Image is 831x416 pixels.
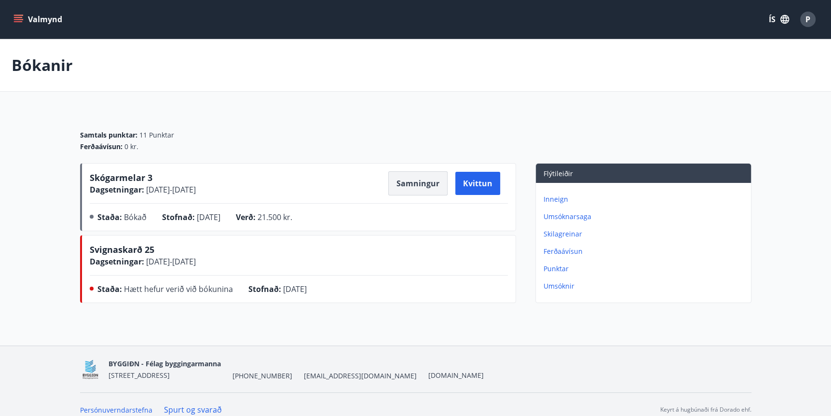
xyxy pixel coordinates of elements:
[428,371,484,380] a: [DOMAIN_NAME]
[124,212,147,222] span: Bókað
[544,281,747,291] p: Umsóknir
[388,171,448,195] button: Samningur
[805,14,810,25] span: P
[455,172,500,195] button: Kvittun
[109,359,221,368] span: BYGGIÐN - Félag byggingarmanna
[232,371,292,381] span: [PHONE_NUMBER]
[258,212,292,222] span: 21.500 kr.
[90,256,144,267] span: Dagsetningar :
[544,212,747,222] p: Umsóknarsaga
[164,404,222,415] a: Spurt og svarað
[97,212,122,222] span: Staða :
[144,184,196,195] span: [DATE] - [DATE]
[544,194,747,204] p: Inneign
[236,212,256,222] span: Verð :
[283,284,307,294] span: [DATE]
[90,172,152,183] span: Skógarmelar 3
[12,11,66,28] button: menu
[544,264,747,274] p: Punktar
[660,405,751,414] p: Keyrt á hugbúnaði frá Dorado ehf.
[144,256,196,267] span: [DATE] - [DATE]
[97,284,122,294] span: Staða :
[80,359,101,380] img: BKlGVmlTW1Qrz68WFGMFQUcXHWdQd7yePWMkvn3i.png
[109,371,170,380] span: [STREET_ADDRESS]
[80,405,152,415] a: Persónuverndarstefna
[12,55,73,76] p: Bókanir
[248,284,281,294] span: Stofnað :
[796,8,819,31] button: P
[80,130,137,140] span: Samtals punktar :
[124,142,138,152] span: 0 kr.
[304,371,417,381] span: [EMAIL_ADDRESS][DOMAIN_NAME]
[90,244,154,255] span: Svignaskarð 25
[90,184,144,195] span: Dagsetningar :
[162,212,195,222] span: Stofnað :
[544,247,747,256] p: Ferðaávísun
[544,169,573,178] span: Flýtileiðir
[80,142,123,152] span: Ferðaávísun :
[139,130,174,140] span: 11 Punktar
[544,229,747,239] p: Skilagreinar
[197,212,220,222] span: [DATE]
[763,11,794,28] button: ÍS
[124,284,233,294] span: Hætt hefur verið við bókunina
